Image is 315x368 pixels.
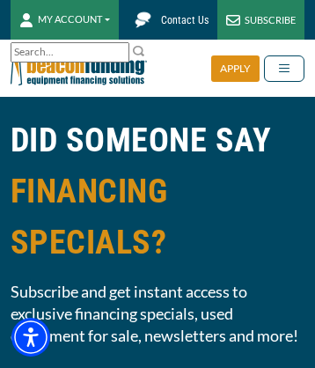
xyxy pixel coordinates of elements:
[128,4,158,35] img: Beacon Funding chat
[132,44,146,58] img: Search
[211,55,260,82] div: APPLY
[264,55,304,82] button: Toggle navigation
[11,42,129,63] input: Search
[11,318,50,357] div: Accessibility Menu
[119,4,217,35] a: Contact Us
[211,55,264,82] a: APPLY
[11,166,304,268] span: FINANCING SPECIALS?
[11,40,147,97] img: Beacon Funding Corporation logo
[11,114,304,268] h1: DID SOMEONE SAY
[111,46,125,60] a: Clear search text
[11,281,304,347] span: Subscribe and get instant access to exclusive financing specials, used equipment for sale, newsle...
[161,14,209,26] span: Contact Us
